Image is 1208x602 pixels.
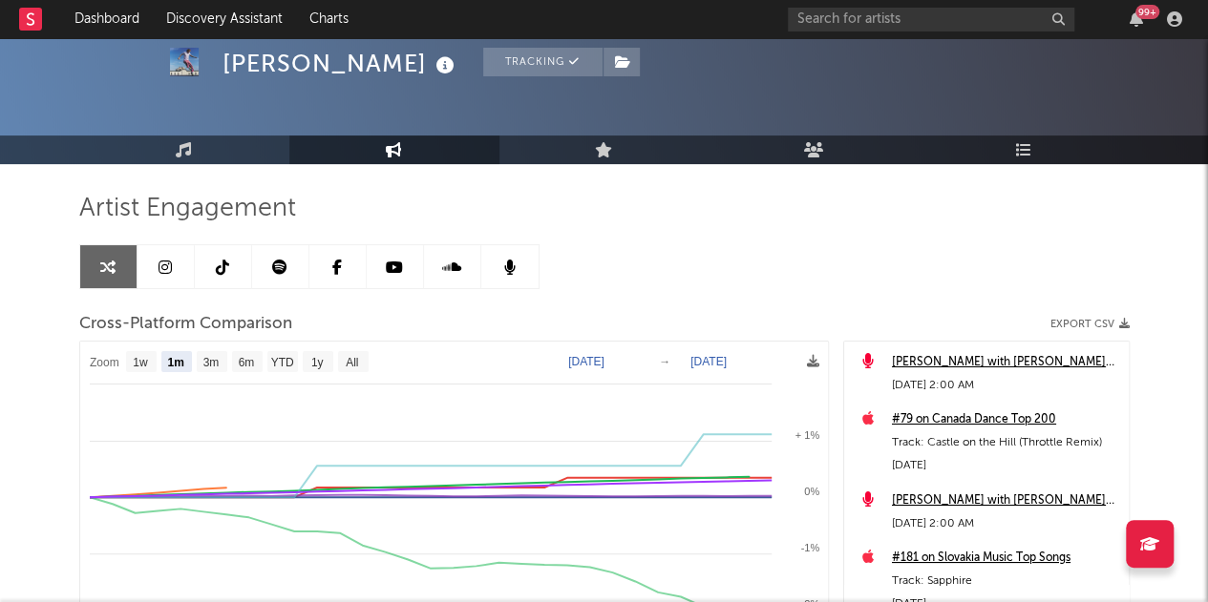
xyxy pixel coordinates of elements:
[892,408,1119,431] a: #79 on Canada Dance Top 200
[133,356,148,369] text: 1w
[167,356,183,369] text: 1m
[483,48,603,76] button: Tracking
[568,355,604,368] text: [DATE]
[892,547,1119,570] a: #181 on Slovakia Music Top Songs
[800,542,819,553] text: -1%
[892,570,1119,592] div: Track: Sapphire
[1050,319,1130,330] button: Export CSV
[892,374,1119,397] div: [DATE] 2:00 AM
[310,356,323,369] text: 1y
[202,356,219,369] text: 3m
[892,512,1119,535] div: [DATE] 2:00 AM
[804,486,819,497] text: 0%
[90,356,119,369] text: Zoom
[79,197,296,220] span: Artist Engagement
[892,431,1119,454] div: Track: Castle on the Hill (Throttle Remix)
[346,356,358,369] text: All
[892,351,1119,374] a: [PERSON_NAME] with [PERSON_NAME] and [PERSON_NAME] at Øresundsparken ([DATE])
[1135,5,1159,19] div: 99 +
[79,313,292,336] span: Cross-Platform Comparison
[892,489,1119,512] a: [PERSON_NAME] with [PERSON_NAME] and [PERSON_NAME] at Øresundsparken ([DATE])
[238,356,254,369] text: 6m
[270,356,293,369] text: YTD
[892,454,1119,477] div: [DATE]
[1130,11,1143,27] button: 99+
[659,355,670,368] text: →
[690,355,727,368] text: [DATE]
[788,8,1074,31] input: Search for artists
[223,48,459,79] div: [PERSON_NAME]
[795,429,819,441] text: + 1%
